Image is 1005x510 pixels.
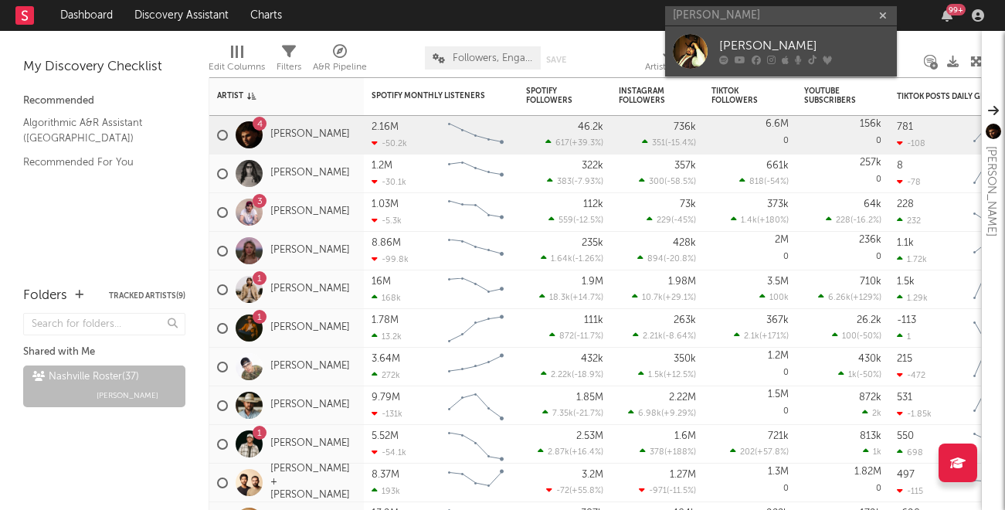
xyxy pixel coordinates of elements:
div: 432k [581,354,603,364]
svg: Chart title [441,464,511,502]
span: +171 % [762,332,786,341]
div: 0 [711,386,789,424]
span: -50 % [859,332,879,341]
span: [PERSON_NAME] [97,386,158,405]
span: +39.3 % [572,139,601,148]
div: Artist [217,91,333,100]
span: 378 [650,448,664,457]
a: [PERSON_NAME] [270,321,350,335]
div: Spotify Followers [526,87,580,105]
span: 559 [559,216,573,225]
a: [PERSON_NAME] [270,206,350,219]
span: 2k [872,410,881,418]
a: [PERSON_NAME] [270,244,350,257]
span: 383 [557,178,572,186]
span: 300 [649,178,664,186]
div: 813k [860,431,881,441]
div: 8 [897,161,903,171]
div: ( ) [731,215,789,225]
div: 1.85M [576,393,603,403]
div: ( ) [639,485,696,495]
div: 1.5k [897,277,915,287]
span: -15.4 % [667,139,694,148]
span: -1.26 % [575,255,601,263]
span: -12.5 % [575,216,601,225]
span: -971 [649,487,667,495]
div: Folders [23,287,67,305]
span: 2.21k [643,332,663,341]
div: 322k [582,161,603,171]
div: -54.1k [372,447,406,457]
button: 99+ [942,9,952,22]
span: 18.3k [549,294,570,302]
div: 373k [767,199,789,209]
div: ( ) [640,447,696,457]
span: +57.8 % [757,448,786,457]
div: 1.9M [582,277,603,287]
div: 0 [711,464,789,501]
div: 112k [583,199,603,209]
span: -11.5 % [669,487,694,495]
svg: Chart title [441,270,511,309]
a: Recommended For You [23,154,170,171]
div: Artist (Artist) [645,58,694,76]
span: +14.7 % [572,294,601,302]
div: [PERSON_NAME] [719,37,889,56]
div: ( ) [739,176,789,186]
div: 531 [897,393,912,403]
div: ( ) [541,369,603,379]
div: ( ) [637,253,696,263]
div: 3.64M [372,354,400,364]
div: 350k [674,354,696,364]
div: 1.2M [768,351,789,361]
div: 8.86M [372,238,401,248]
div: 550 [897,431,914,441]
span: +12.5 % [666,371,694,379]
div: 235k [582,238,603,248]
div: -99.8k [372,254,409,264]
span: +55.8 % [572,487,601,495]
svg: Chart title [441,425,511,464]
span: Followers, Engagement, Likes [453,53,533,63]
div: TikTok Followers [711,87,766,105]
div: A&R Pipeline [313,58,367,76]
div: 257k [860,158,881,168]
div: ( ) [549,331,603,341]
div: ( ) [818,292,881,302]
div: 16M [372,277,391,287]
div: Spotify Monthly Listeners [372,91,487,100]
div: 698 [897,447,923,457]
div: 193k [372,486,400,496]
button: Save [546,56,566,64]
div: 228 [897,199,914,209]
span: +29.1 % [665,294,694,302]
div: ( ) [826,215,881,225]
svg: Chart title [441,232,511,270]
div: ( ) [632,292,696,302]
span: 617 [555,139,569,148]
div: ( ) [838,369,881,379]
div: Edit Columns [209,39,265,83]
div: 710k [860,277,881,287]
div: 26.2k [857,315,881,325]
div: ( ) [547,176,603,186]
span: 228 [836,216,851,225]
div: ( ) [538,447,603,457]
span: -16.2 % [853,216,879,225]
div: 0 [711,232,789,270]
span: 7.35k [552,410,573,418]
div: 872k [859,393,881,403]
div: ( ) [539,292,603,302]
a: Nashville Roster(37)[PERSON_NAME] [23,365,185,407]
span: 818 [749,178,764,186]
div: 263k [674,315,696,325]
div: ( ) [638,369,696,379]
span: 6.98k [638,410,661,418]
svg: Chart title [441,386,511,425]
div: ( ) [542,408,603,418]
div: 73k [680,199,696,209]
span: 100 [842,332,857,341]
div: -108 [897,138,925,148]
div: ( ) [730,447,789,457]
a: [PERSON_NAME] [270,399,350,412]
